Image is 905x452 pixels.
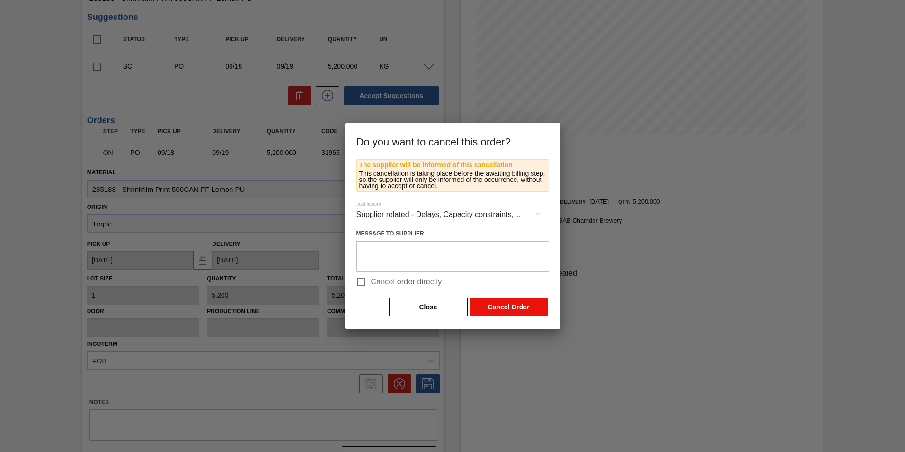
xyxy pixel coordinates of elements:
[371,276,442,288] span: Cancel order directly
[359,162,546,168] p: The supplier will be informed of this cancellation
[359,171,546,189] p: This cancellation is taking place before the awaiting billing step, so the supplier will only be ...
[345,123,560,159] h3: Do you want to cancel this order?
[389,298,468,316] button: Close
[356,227,549,241] label: Message to Supplier
[356,201,549,228] div: Supplier related - Delays, Capacity constraints, etc.
[470,298,548,316] button: Cancel Order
